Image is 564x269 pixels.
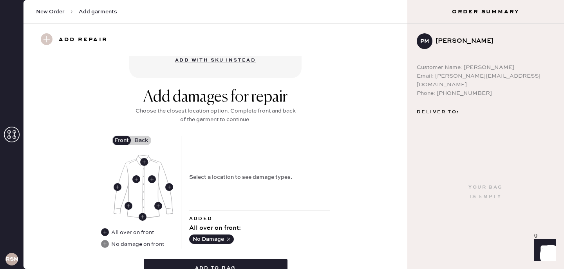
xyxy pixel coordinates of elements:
[407,8,564,16] h3: Order Summary
[114,183,121,191] div: Front Right Sleeve
[132,175,140,183] div: Front Right Body
[154,202,162,210] div: Front Left Seam
[436,36,548,46] div: [PERSON_NAME]
[101,240,173,249] div: No damage on front
[139,213,146,221] div: Front Center Hem
[111,240,164,249] div: No damage on front
[101,228,164,237] div: All over on front
[468,183,503,202] div: Your bag is empty
[417,89,555,98] div: Phone: [PHONE_NUMBER]
[59,33,108,47] h3: Add repair
[189,234,234,244] button: No Damage
[189,214,330,224] div: Added
[417,72,555,89] div: Email: [PERSON_NAME][EMAIL_ADDRESS][DOMAIN_NAME]
[165,183,173,191] div: Front Left Sleeve
[112,136,132,145] label: Front
[189,224,330,233] div: All over on front :
[133,107,298,124] div: Choose the closest location option. Complete front and back of the garment to continue.
[140,158,148,166] div: Front Center Neckline
[417,107,459,117] span: Deliver to:
[133,88,298,107] div: Add damages for repair
[111,228,154,237] div: All over on front
[189,173,292,182] div: Select a location to see damage types.
[114,155,173,218] img: Garment image
[527,234,560,267] iframe: Front Chat
[148,175,156,183] div: Front Left Body
[5,256,18,262] h3: RSMA
[170,53,260,68] button: Add with SKU instead
[420,38,429,44] h3: PM
[132,136,151,145] label: Back
[125,202,132,210] div: Front Right Seam
[417,63,555,72] div: Customer Name: [PERSON_NAME]
[79,8,117,16] span: Add garments
[36,8,65,16] span: New Order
